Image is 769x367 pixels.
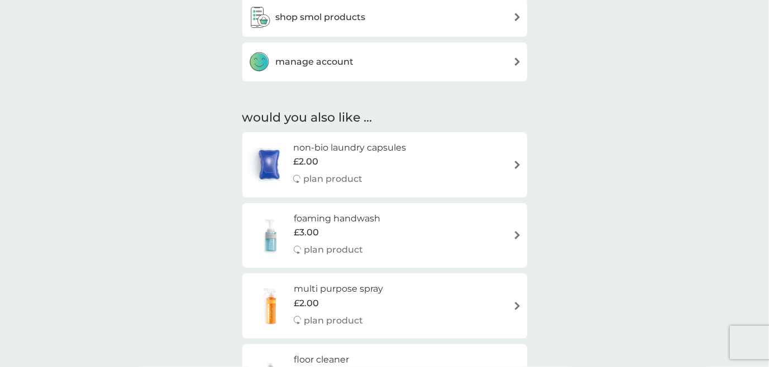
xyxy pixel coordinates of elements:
[304,313,363,328] p: plan product
[294,225,319,240] span: £3.00
[276,10,366,25] h3: shop smol products
[294,352,363,367] h6: floor cleaner
[242,109,527,127] h2: would you also like ...
[513,231,522,239] img: arrow right
[294,282,383,296] h6: multi purpose spray
[513,57,522,66] img: arrow right
[293,154,318,169] span: £2.00
[513,302,522,310] img: arrow right
[248,216,294,255] img: foaming handwash
[513,161,522,169] img: arrow right
[276,55,354,69] h3: manage account
[513,13,522,21] img: arrow right
[294,296,319,311] span: £2.00
[294,211,380,226] h6: foaming handwash
[248,145,290,184] img: non-bio laundry capsules
[248,287,294,326] img: multi purpose spray
[304,243,363,257] p: plan product
[303,172,362,186] p: plan product
[293,141,406,155] h6: non-bio laundry capsules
